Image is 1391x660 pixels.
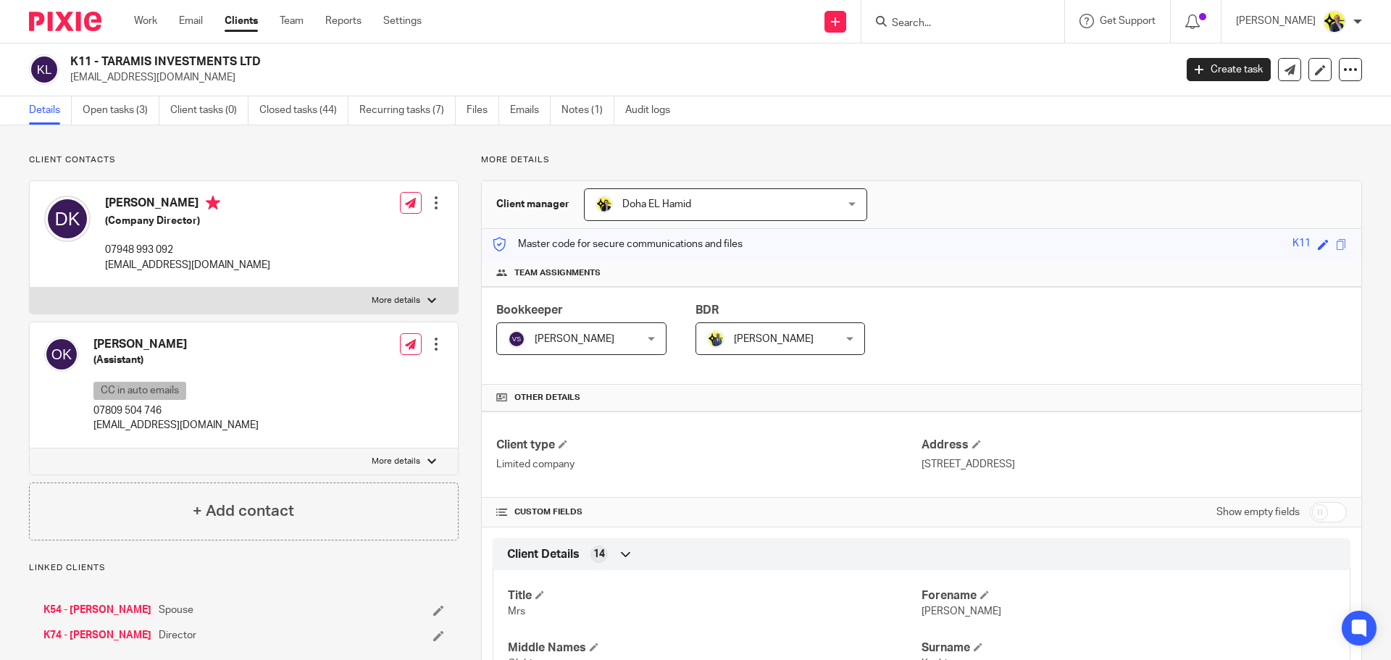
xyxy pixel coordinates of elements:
[622,199,691,209] span: Doha EL Hamid
[105,214,270,228] h5: (Company Director)
[159,603,193,617] span: Spouse
[625,96,681,125] a: Audit logs
[29,154,459,166] p: Client contacts
[496,457,922,472] p: Limited company
[159,628,196,643] span: Director
[383,14,422,28] a: Settings
[514,392,580,404] span: Other details
[514,267,601,279] span: Team assignments
[508,588,922,603] h4: Title
[1236,14,1316,28] p: [PERSON_NAME]
[481,154,1362,166] p: More details
[508,640,922,656] h4: Middle Names
[134,14,157,28] a: Work
[179,14,203,28] a: Email
[593,547,605,561] span: 14
[890,17,1021,30] input: Search
[105,258,270,272] p: [EMAIL_ADDRESS][DOMAIN_NAME]
[206,196,220,210] i: Primary
[93,404,259,418] p: 07809 504 746
[70,70,1165,85] p: [EMAIL_ADDRESS][DOMAIN_NAME]
[922,640,1335,656] h4: Surname
[44,196,91,242] img: svg%3E
[43,628,151,643] a: K74 - [PERSON_NAME]
[695,304,719,316] span: BDR
[1323,10,1346,33] img: Dan-Starbridge%20(1).jpg
[1216,505,1300,519] label: Show empty fields
[596,196,613,213] img: Doha-Starbridge.jpg
[29,562,459,574] p: Linked clients
[372,456,420,467] p: More details
[1292,236,1311,253] div: K11
[922,606,1001,617] span: [PERSON_NAME]
[707,330,724,348] img: Dennis-Starbridge.jpg
[193,500,294,522] h4: + Add contact
[496,304,563,316] span: Bookkeeper
[922,588,1335,603] h4: Forename
[93,418,259,433] p: [EMAIL_ADDRESS][DOMAIN_NAME]
[44,337,79,372] img: svg%3E
[93,382,186,400] p: CC in auto emails
[496,506,922,518] h4: CUSTOM FIELDS
[325,14,362,28] a: Reports
[280,14,304,28] a: Team
[29,54,59,85] img: svg%3E
[259,96,348,125] a: Closed tasks (44)
[496,197,569,212] h3: Client manager
[105,196,270,214] h4: [PERSON_NAME]
[508,330,525,348] img: svg%3E
[29,12,101,31] img: Pixie
[83,96,159,125] a: Open tasks (3)
[922,457,1347,472] p: [STREET_ADDRESS]
[70,54,946,70] h2: K11 - TARAMIS INVESTMENTS LTD
[372,295,420,306] p: More details
[29,96,72,125] a: Details
[922,438,1347,453] h4: Address
[170,96,248,125] a: Client tasks (0)
[43,603,151,617] a: K54 - [PERSON_NAME]
[561,96,614,125] a: Notes (1)
[535,334,614,344] span: [PERSON_NAME]
[507,547,580,562] span: Client Details
[1187,58,1271,81] a: Create task
[93,337,259,352] h4: [PERSON_NAME]
[105,243,270,257] p: 07948 993 092
[1100,16,1156,26] span: Get Support
[510,96,551,125] a: Emails
[359,96,456,125] a: Recurring tasks (7)
[496,438,922,453] h4: Client type
[225,14,258,28] a: Clients
[734,334,814,344] span: [PERSON_NAME]
[493,237,743,251] p: Master code for secure communications and files
[508,606,525,617] span: Mrs
[467,96,499,125] a: Files
[93,353,259,367] h5: (Assistant)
